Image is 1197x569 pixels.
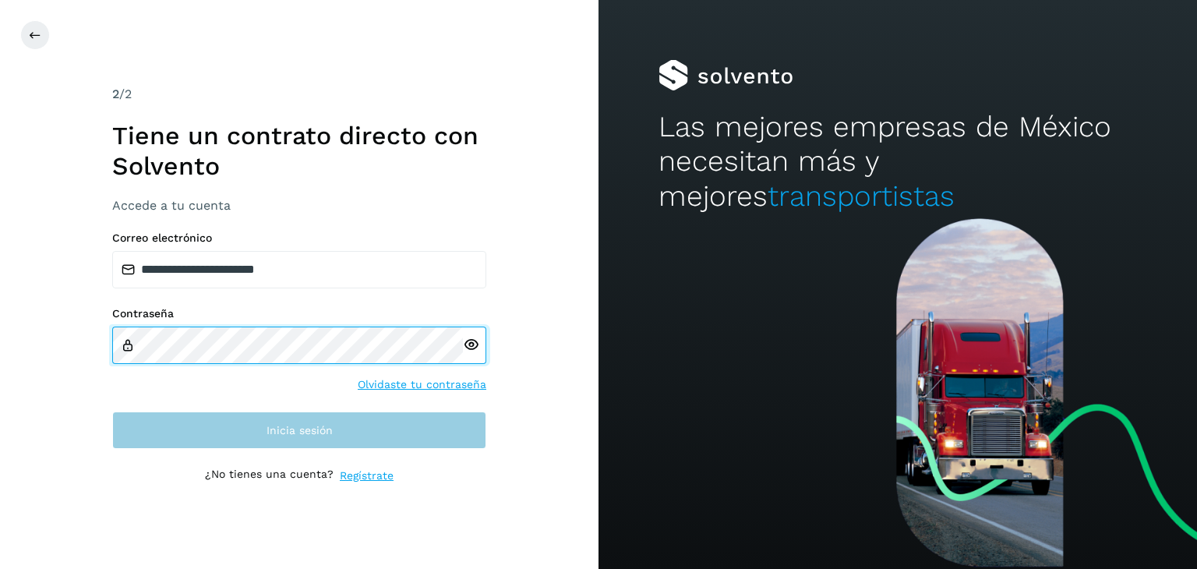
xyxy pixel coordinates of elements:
[659,110,1137,214] h2: Las mejores empresas de México necesitan más y mejores
[112,121,486,181] h1: Tiene un contrato directo con Solvento
[267,425,333,436] span: Inicia sesión
[112,412,486,449] button: Inicia sesión
[112,85,486,104] div: /2
[768,179,955,213] span: transportistas
[112,198,486,213] h3: Accede a tu cuenta
[112,87,119,101] span: 2
[358,376,486,393] a: Olvidaste tu contraseña
[112,307,486,320] label: Contraseña
[340,468,394,484] a: Regístrate
[205,468,334,484] p: ¿No tienes una cuenta?
[112,231,486,245] label: Correo electrónico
